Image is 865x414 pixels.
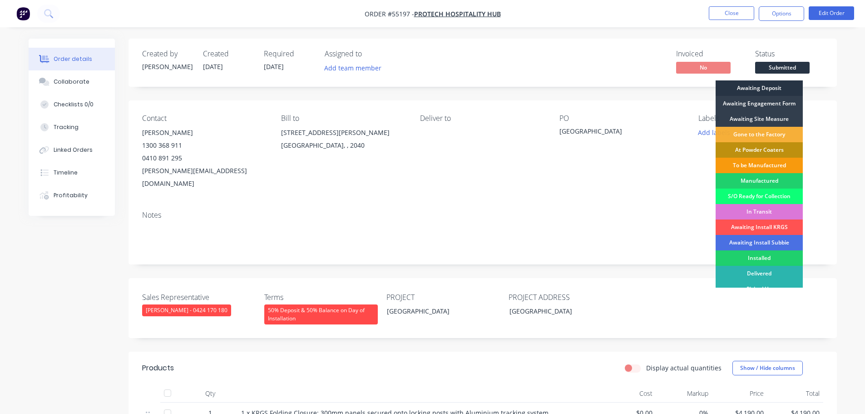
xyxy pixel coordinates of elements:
[29,93,115,116] button: Checklists 0/0
[142,139,267,152] div: 1300 368 911
[29,139,115,161] button: Linked Orders
[29,48,115,70] button: Order details
[716,158,803,173] div: To be Manufactured
[54,123,79,131] div: Tracking
[142,114,267,123] div: Contact
[716,235,803,250] div: Awaiting Install Subbie
[755,62,810,75] button: Submitted
[601,384,657,403] div: Cost
[656,384,712,403] div: Markup
[54,146,93,154] div: Linked Orders
[716,80,803,96] div: Awaiting Deposit
[716,142,803,158] div: At Powder Coaters
[709,6,754,20] button: Close
[716,127,803,142] div: Gone to the Factory
[264,62,284,71] span: [DATE]
[142,292,256,303] label: Sales Representative
[809,6,854,20] button: Edit Order
[281,114,405,123] div: Bill to
[142,50,192,58] div: Created by
[264,292,378,303] label: Terms
[676,62,731,73] span: No
[29,184,115,207] button: Profitability
[712,384,768,403] div: Price
[698,114,823,123] div: Labels
[767,384,823,403] div: Total
[54,55,92,63] div: Order details
[183,384,237,403] div: Qty
[281,126,405,155] div: [STREET_ADDRESS][PERSON_NAME][GEOGRAPHIC_DATA], , 2040
[716,111,803,127] div: Awaiting Site Measure
[142,62,192,71] div: [PERSON_NAME]
[203,62,223,71] span: [DATE]
[16,7,30,20] img: Factory
[732,361,803,375] button: Show / Hide columns
[54,100,94,109] div: Checklists 0/0
[54,169,78,177] div: Timeline
[29,161,115,184] button: Timeline
[716,189,803,204] div: S/O Ready for Collection
[693,126,735,139] button: Add labels
[142,304,231,316] div: [PERSON_NAME] - 0424 170 180
[420,114,544,123] div: Deliver to
[759,6,804,21] button: Options
[716,204,803,219] div: In Transit
[716,281,803,297] div: Picked Up
[142,363,174,374] div: Products
[325,62,386,74] button: Add team member
[142,126,267,190] div: [PERSON_NAME]1300 368 9110410 891 295[PERSON_NAME][EMAIL_ADDRESS][DOMAIN_NAME]
[365,10,414,18] span: Order #55197 -
[325,50,415,58] div: Assigned to
[142,152,267,165] div: 0410 891 295
[29,70,115,93] button: Collaborate
[716,219,803,235] div: Awaiting Install KRGS
[559,114,684,123] div: PO
[203,50,253,58] div: Created
[142,211,823,219] div: Notes
[502,304,616,318] div: [GEOGRAPHIC_DATA]
[755,62,810,73] span: Submitted
[142,165,267,190] div: [PERSON_NAME][EMAIL_ADDRESS][DOMAIN_NAME]
[414,10,501,18] a: Protech Hospitality Hub
[716,96,803,111] div: Awaiting Engagement Form
[755,50,823,58] div: Status
[281,139,405,152] div: [GEOGRAPHIC_DATA], , 2040
[676,50,744,58] div: Invoiced
[716,173,803,189] div: Manufactured
[264,50,314,58] div: Required
[380,304,493,318] div: [GEOGRAPHIC_DATA]
[646,363,722,373] label: Display actual quantities
[559,126,673,139] div: [GEOGRAPHIC_DATA]
[29,116,115,139] button: Tracking
[281,126,405,139] div: [STREET_ADDRESS][PERSON_NAME]
[716,250,803,266] div: Installed
[54,191,88,200] div: Profitability
[264,304,378,324] div: 50% Deposit & 50% Balance on Day of Installation
[142,126,267,139] div: [PERSON_NAME]
[54,78,89,86] div: Collaborate
[716,266,803,281] div: Delivered
[386,292,500,303] label: PROJECT
[319,62,386,74] button: Add team member
[509,292,622,303] label: PROJECT ADDRESS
